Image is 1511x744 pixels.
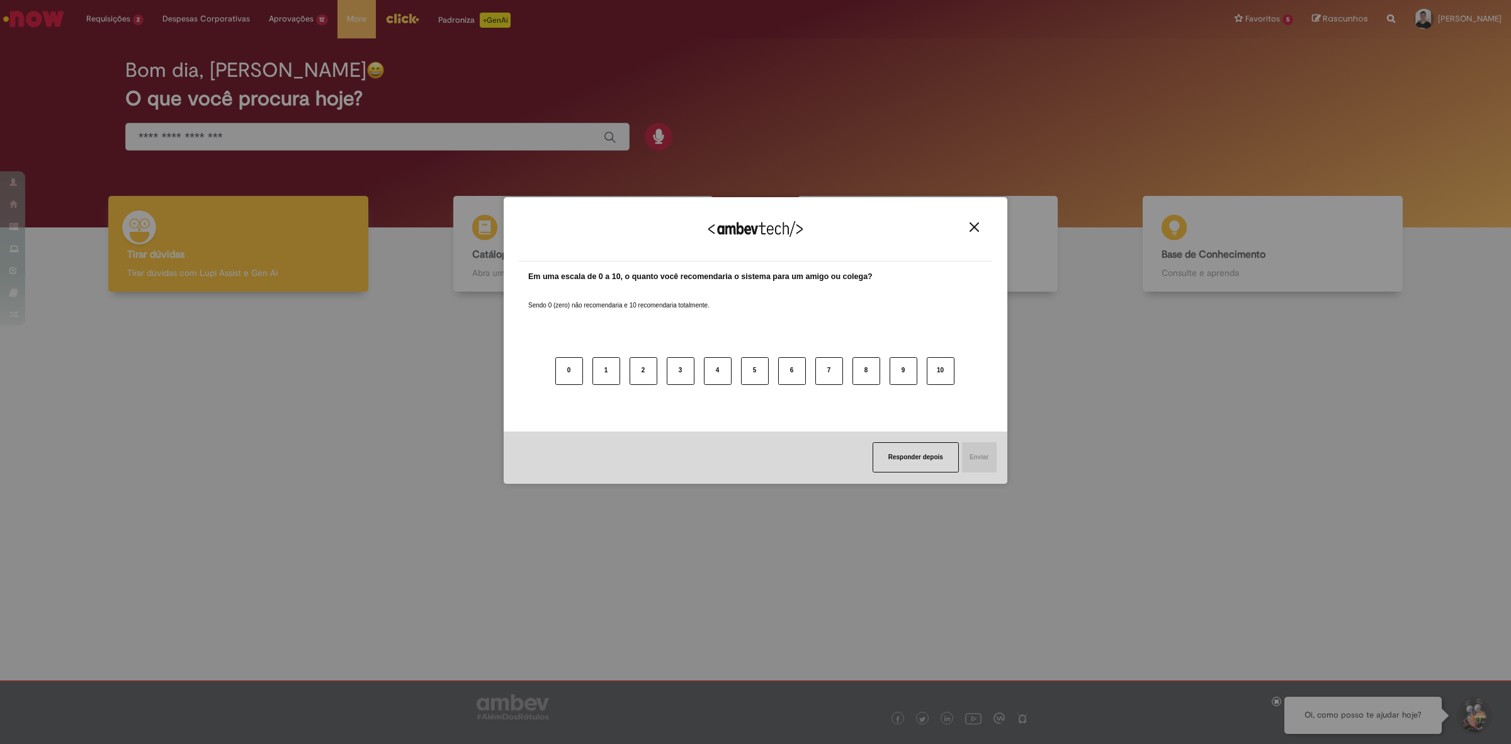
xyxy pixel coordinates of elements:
[815,357,843,385] button: 7
[970,222,979,232] img: Close
[704,357,732,385] button: 4
[873,442,959,472] button: Responder depois
[592,357,620,385] button: 1
[708,221,803,237] img: Logo Ambevtech
[966,222,983,232] button: Close
[528,286,710,310] label: Sendo 0 (zero) não recomendaria e 10 recomendaria totalmente.
[555,357,583,385] button: 0
[890,357,917,385] button: 9
[528,271,873,283] label: Em uma escala de 0 a 10, o quanto você recomendaria o sistema para um amigo ou colega?
[927,357,954,385] button: 10
[667,357,694,385] button: 3
[852,357,880,385] button: 8
[741,357,769,385] button: 5
[778,357,806,385] button: 6
[630,357,657,385] button: 2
